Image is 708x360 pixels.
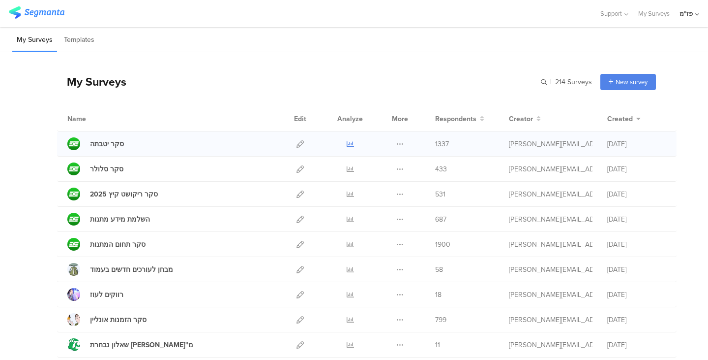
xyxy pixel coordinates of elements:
a: השלמת מידע מתנות [67,213,150,226]
div: [DATE] [607,290,666,300]
div: מבחן לעורכים חדשים בעמוד [90,264,173,275]
span: 214 Surveys [555,77,592,87]
a: סקר הזמנות אונליין [67,313,147,326]
div: ron@pazam.mobi [509,340,592,350]
a: שאלון נבחרת [PERSON_NAME]"מ [67,338,193,351]
a: סקר יטבתה [67,137,124,150]
div: ron@pazam.mobi [509,239,592,250]
span: 531 [435,189,445,199]
button: Created [607,114,641,124]
div: Analyze [335,106,365,131]
button: Respondents [435,114,484,124]
button: Creator [509,114,541,124]
a: מבחן לעורכים חדשים בעמוד [67,263,173,276]
span: 18 [435,290,442,300]
div: סקר הזמנות אונליין [90,315,147,325]
div: [DATE] [607,264,666,275]
div: השלמת מידע מתנות [90,214,150,225]
a: סקר ריקושט קיץ 2025 [67,188,158,200]
div: Edit [290,106,311,131]
li: My Surveys [12,29,57,52]
div: [DATE] [607,315,666,325]
span: 1337 [435,139,449,149]
a: סקר תחום המתנות [67,238,146,251]
div: [DATE] [607,239,666,250]
div: ron@pazam.mobi [509,315,592,325]
span: Created [607,114,633,124]
div: פז"מ [679,9,693,18]
img: segmanta logo [9,6,64,19]
div: שאלון נבחרת פז"מ [90,340,193,350]
span: Support [600,9,622,18]
span: 799 [435,315,446,325]
span: New survey [616,77,648,87]
div: [DATE] [607,214,666,225]
span: 11 [435,340,440,350]
div: סקר ריקושט קיץ 2025 [90,189,158,199]
span: Creator [509,114,533,124]
div: ron@pazam.mobi [509,264,592,275]
span: | [549,77,553,87]
span: Respondents [435,114,476,124]
div: ron@pazam.mobi [509,290,592,300]
div: רווקים לעוז [90,290,123,300]
div: [DATE] [607,164,666,174]
span: 58 [435,264,443,275]
div: ron@pazam.mobi [509,214,592,225]
span: 687 [435,214,446,225]
div: [DATE] [607,189,666,199]
div: ron@pazam.mobi [509,189,592,199]
div: סקר סלולר [90,164,123,174]
a: רווקים לעוז [67,288,123,301]
div: סקר תחום המתנות [90,239,146,250]
div: סקר יטבתה [90,139,124,149]
span: 1900 [435,239,450,250]
a: סקר סלולר [67,163,123,175]
div: More [389,106,411,131]
div: ron@pazam.mobi [509,139,592,149]
div: [DATE] [607,340,666,350]
div: My Surveys [57,73,126,90]
span: 433 [435,164,447,174]
div: [DATE] [607,139,666,149]
div: ron@pazam.mobi [509,164,592,174]
div: Name [67,114,126,124]
li: Templates [59,29,99,52]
